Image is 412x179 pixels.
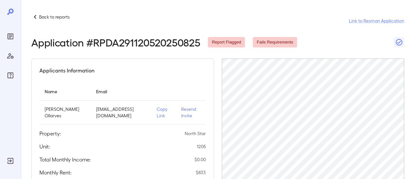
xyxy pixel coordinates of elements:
[197,143,206,150] p: 1205
[39,14,70,20] p: Back to reports
[5,156,16,166] div: Log Out
[39,67,94,74] h5: Applicants Information
[45,106,86,119] p: [PERSON_NAME] Ollarves
[5,70,16,81] div: FAQ
[39,169,72,176] h5: Monthly Rent:
[5,31,16,42] div: Reports
[91,82,151,101] th: Email
[39,143,50,150] h5: Unit:
[31,36,200,48] h2: Application # RPDA291120520250825
[39,130,61,137] h5: Property:
[349,18,404,24] a: Link to Resman Application
[96,106,146,119] p: [EMAIL_ADDRESS][DOMAIN_NAME]
[39,156,91,163] h5: Total Monthly Income:
[196,169,206,176] p: $ 833
[5,51,16,61] div: Manage Users
[194,156,206,163] p: $ 0.00
[181,106,200,119] p: Resend Invite
[185,130,206,137] p: North Star
[157,106,171,119] p: Copy Link
[39,82,206,124] table: simple table
[253,39,297,45] span: Fails Requirements
[208,39,245,45] span: Report Flagged
[394,37,404,47] button: Close Report
[39,82,91,101] th: Name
